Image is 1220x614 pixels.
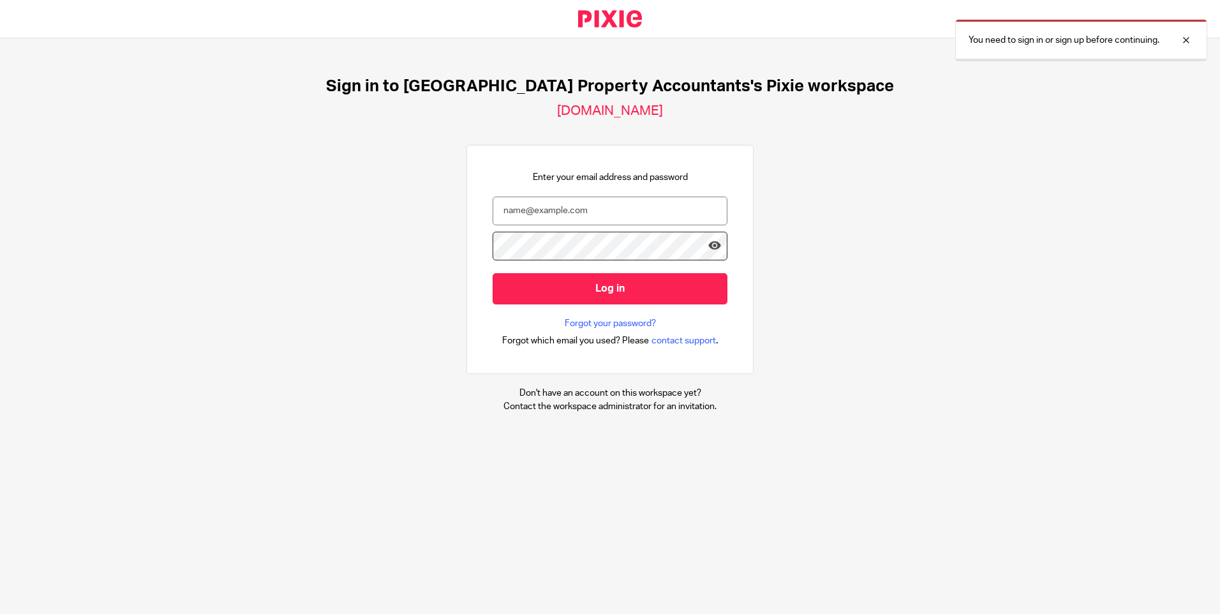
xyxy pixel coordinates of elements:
[493,197,727,225] input: name@example.com
[557,103,663,119] h2: [DOMAIN_NAME]
[502,334,649,347] span: Forgot which email you used? Please
[533,171,688,184] p: Enter your email address and password
[503,400,717,413] p: Contact the workspace administrator for an invitation.
[493,273,727,304] input: Log in
[502,333,718,348] div: .
[969,34,1159,47] p: You need to sign in or sign up before continuing.
[503,387,717,400] p: Don't have an account on this workspace yet?
[326,77,894,96] h1: Sign in to [GEOGRAPHIC_DATA] Property Accountants's Pixie workspace
[651,334,716,347] span: contact support
[565,317,656,330] a: Forgot your password?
